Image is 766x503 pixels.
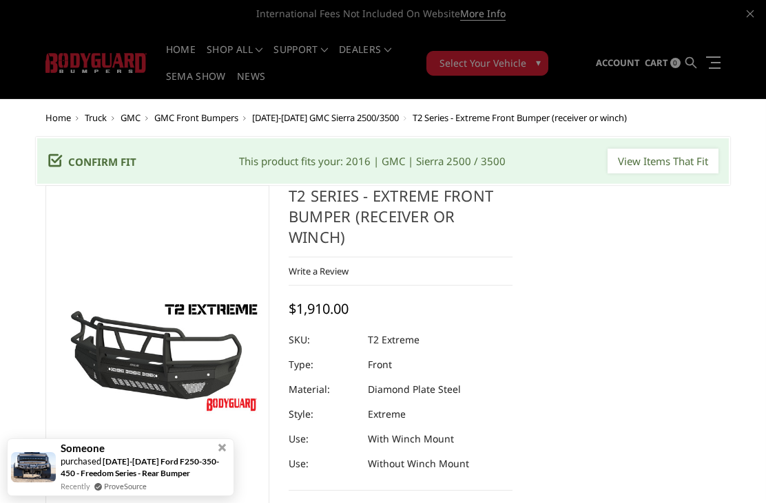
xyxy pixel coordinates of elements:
[61,442,105,454] span: Someone
[50,297,265,418] img: T2 Series - Extreme Front Bumper (receiver or winch)
[289,265,349,277] a: Write a Review
[426,51,548,76] button: Select Your Vehicle
[289,402,358,427] dt: Style:
[536,55,541,69] span: ▾
[85,111,107,124] a: Truck
[645,56,668,69] span: Cart
[45,111,71,124] a: Home
[460,7,506,21] a: More Info
[368,451,469,476] dd: Without Winch Mount
[289,451,358,476] dt: Use:
[252,111,399,124] a: [DATE]-[DATE] GMC Sierra 2500/3500
[166,72,226,98] a: SEMA Show
[413,111,627,124] span: T2 Series - Extreme Front Bumper (receiver or winch)
[289,352,358,377] dt: Type:
[239,153,506,169] div: This product fits your: 2016 | GMC | Sierra 2500 / 3500
[154,111,238,124] a: GMC Front Bumpers
[368,402,406,427] dd: Extreme
[289,185,513,257] h1: T2 Series - Extreme Front Bumper (receiver or winch)
[645,45,681,82] a: Cart 0
[368,377,461,402] dd: Diamond Plate Steel
[289,328,358,352] dt: SKU:
[68,155,136,169] span: Confirm Fit
[61,456,101,467] span: purchased
[45,53,147,73] img: BODYGUARD BUMPERS
[207,45,262,72] a: shop all
[61,456,219,478] a: [DATE]-[DATE] Ford F250-350-450 - Freedom Series - Rear Bumper
[596,56,640,69] span: Account
[368,328,420,352] dd: T2 Extreme
[166,45,196,72] a: Home
[439,56,526,70] span: Select Your Vehicle
[670,58,681,68] span: 0
[289,427,358,451] dt: Use:
[289,377,358,402] dt: Material:
[289,299,349,318] span: $1,910.00
[339,45,391,72] a: Dealers
[61,480,90,492] span: Recently
[368,427,454,451] dd: With Winch Mount
[11,452,56,482] img: provesource social proof notification image
[608,149,718,173] input: View Items That Fit
[104,482,147,491] a: ProveSource
[596,45,640,82] a: Account
[121,111,141,124] a: GMC
[273,45,328,72] a: Support
[368,352,392,377] dd: Front
[237,72,265,98] a: News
